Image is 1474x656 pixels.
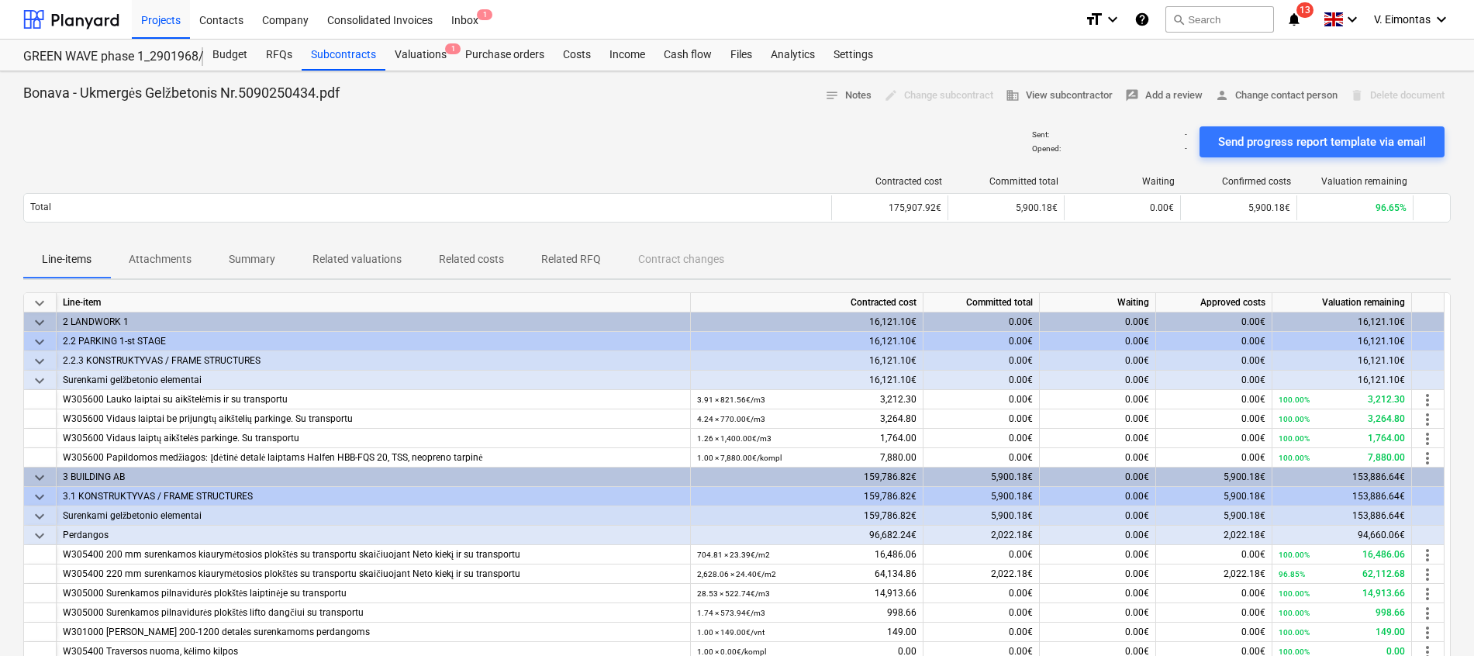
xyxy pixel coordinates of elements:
span: rate_review [1125,88,1139,102]
div: W305600 Lauko laiptai su aikštelėmis ir su transportu [63,390,684,409]
p: Opened : [1032,143,1061,154]
div: W305000 Surenkamos pilnavidurės plokštės laiptinėje su transportu [63,584,684,603]
span: keyboard_arrow_down [30,333,49,351]
div: 2.2 PARKING 1-st STAGE [63,332,684,351]
p: Total [30,201,51,214]
div: Settings [824,40,882,71]
div: 159,786.82€ [691,487,923,506]
div: 2,022.18€ [1156,526,1272,545]
div: 16,121.10€ [691,312,923,332]
span: 0.00€ [1241,607,1265,618]
small: 100.00% [1279,434,1310,443]
span: 0.00€ [1241,627,1265,637]
div: 14,913.66 [1279,584,1405,603]
span: 0.00€ [1241,433,1265,444]
div: 16,121.10€ [691,332,923,351]
div: 0.00€ [1156,332,1272,351]
a: Costs [554,40,600,71]
small: 100.00% [1279,454,1310,462]
small: 4.24 × 770.00€ / m3 [697,415,765,423]
a: Analytics [761,40,824,71]
span: more_vert [1418,449,1437,468]
div: 0.00€ [1040,487,1156,506]
div: 7,880.00 [1279,448,1405,468]
div: W305600 Vidaus laiptų aikštelės parkinge. Su transportu [63,429,684,448]
div: 153,886.64€ [1272,506,1412,526]
small: 100.00% [1279,551,1310,559]
button: Add a review [1119,84,1209,108]
span: keyboard_arrow_down [30,468,49,487]
div: W305000 Surenkamos pilnavidurės plokštės lifto dangčiui su transportu [63,603,684,623]
div: 14,913.66 [697,584,917,603]
div: Committed total [923,293,1040,312]
div: 998.66 [697,603,917,623]
span: 0.00€ [1125,627,1149,637]
div: 96,682.24€ [691,526,923,545]
i: keyboard_arrow_down [1432,10,1451,29]
div: 0.00€ [1040,506,1156,526]
div: 153,886.64€ [1272,487,1412,506]
div: 149.00 [697,623,917,642]
div: Approved costs [1156,293,1272,312]
button: Change contact person [1209,84,1344,108]
i: keyboard_arrow_down [1103,10,1122,29]
p: Line-items [42,251,91,268]
span: 5,900.18€ [1016,202,1058,213]
i: notifications [1286,10,1302,29]
p: Related RFQ [541,251,601,268]
div: 0.00€ [1156,351,1272,371]
div: W305600 Papildomos medžiagos: Įdėtinė detalė laiptams Halfen HBB-FQS 20, TSS, neopreno tarpinė [63,448,684,468]
span: 0.00€ [1125,433,1149,444]
div: 5,900.18€ [923,506,1040,526]
small: 100.00% [1279,589,1310,598]
p: Related valuations [312,251,402,268]
span: keyboard_arrow_down [30,527,49,545]
div: 0.00€ [1040,312,1156,332]
small: 100.00% [1279,415,1310,423]
small: 100.00% [1279,628,1310,637]
p: - [1185,129,1187,140]
div: 149.00 [1279,623,1405,642]
p: Summary [229,251,275,268]
div: 1,764.00 [697,429,917,448]
div: Committed total [954,176,1058,187]
a: Budget [203,40,257,71]
span: 0.00€ [1009,588,1033,599]
p: Bonava - Ukmergės Gelžbetonis Nr.5090250434.pdf [23,84,340,102]
div: 0.00€ [923,332,1040,351]
span: 0.00€ [1241,549,1265,560]
span: 0.00€ [1009,433,1033,444]
span: 0.00€ [1009,413,1033,424]
div: 0.00€ [1156,312,1272,332]
div: Perdangos [63,526,684,545]
small: 100.00% [1279,647,1310,656]
span: Change contact person [1215,87,1338,105]
div: 16,121.10€ [1272,312,1412,332]
div: 175,907.92€ [831,195,948,220]
span: more_vert [1418,546,1437,565]
span: 0.00€ [1150,202,1174,213]
span: 0.00€ [1125,413,1149,424]
a: Purchase orders [456,40,554,71]
div: 159,786.82€ [691,468,923,487]
div: Income [600,40,654,71]
div: 2,022.18€ [923,526,1040,545]
div: 16,121.10€ [691,371,923,390]
small: 3.91 × 821.56€ / m3 [697,395,765,404]
small: 1.26 × 1,400.00€ / m3 [697,434,772,443]
p: Sent : [1032,129,1049,140]
iframe: Chat Widget [1396,582,1474,656]
div: 5,900.18€ [923,468,1040,487]
span: 2,022.18€ [991,568,1033,579]
small: 100.00% [1279,395,1310,404]
div: 16,486.06 [697,545,917,565]
div: RFQs [257,40,302,71]
div: 3,212.30 [697,390,917,409]
span: notes [825,88,839,102]
div: 7,880.00 [697,448,917,468]
span: Add a review [1125,87,1203,105]
div: Surenkami gelžbetonio elementai [63,506,684,526]
div: 5,900.18€ [923,487,1040,506]
span: keyboard_arrow_down [30,371,49,390]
